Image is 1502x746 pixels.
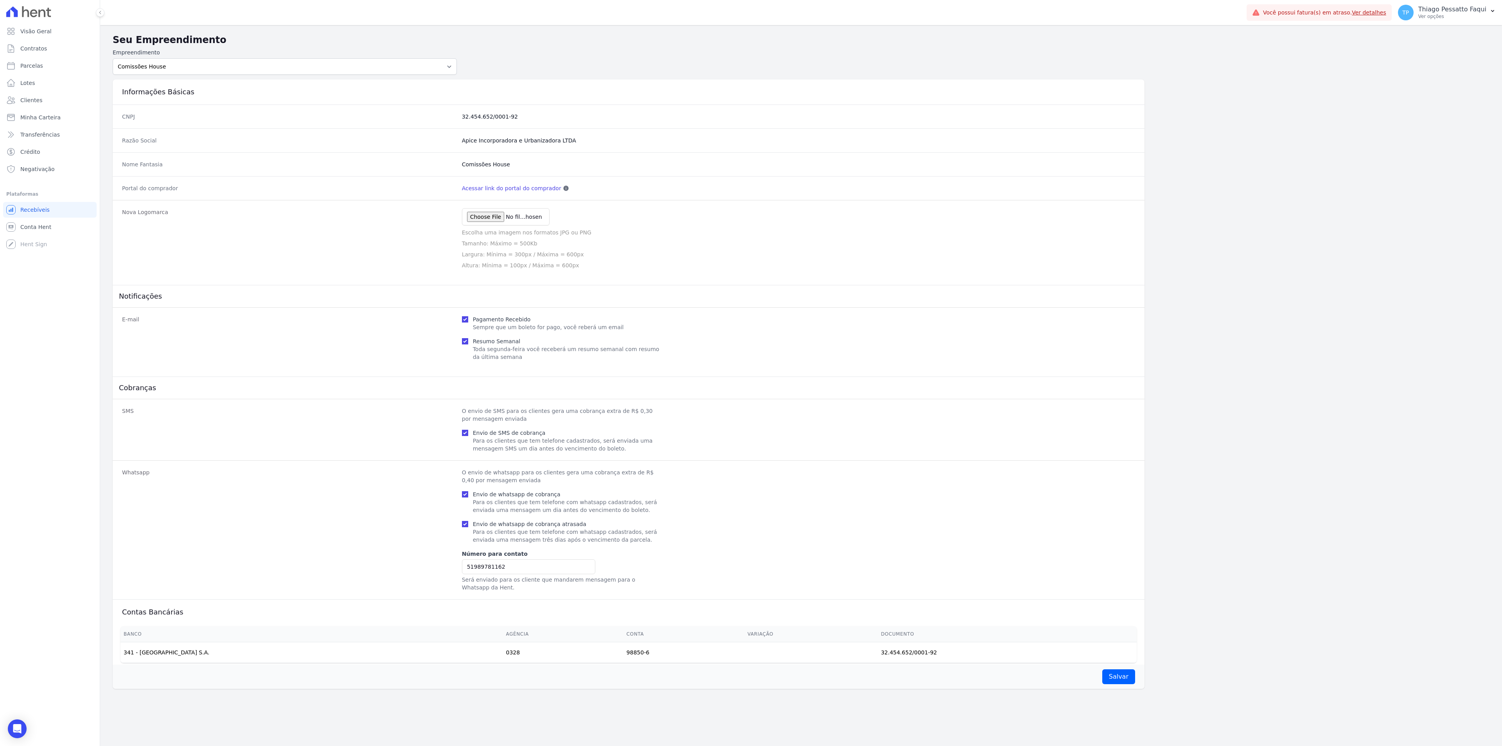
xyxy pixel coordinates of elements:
[462,160,1135,168] dd: Comissões House
[119,383,1138,393] h3: Cobranças
[462,469,662,484] p: O envio de whatsapp para os clientes gera uma cobrança extra de R$ 0,40 por mensagem enviada
[20,62,43,70] span: Parcelas
[878,626,1137,642] th: Documento
[878,642,1137,663] td: 32.454.652/0001-92
[122,469,456,591] dt: Whatsapp
[122,407,456,452] dt: SMS
[3,127,97,142] a: Transferências
[462,113,1135,121] dd: 32.454.652/0001-92
[3,41,97,56] a: Contratos
[623,626,744,642] th: Conta
[122,137,456,144] dt: Razão Social
[503,642,623,663] td: 0328
[473,430,546,436] label: Envio de SMS de cobrança
[462,229,1135,236] p: Escolha uma imagem nos formatos JPG ou PNG
[462,184,561,192] a: Acessar link do portal do comprador
[1418,13,1486,20] p: Ver opções
[1392,2,1502,23] button: TP Thiago Pessatto Faqui Ver opções
[6,189,93,199] div: Plataformas
[473,528,662,544] p: Para os clientes que tem telefone com whatsapp cadastrados, será enviada uma mensagem três dias a...
[122,315,456,361] dt: E-mail
[462,261,1135,269] p: Altura: Mínima = 100px / Máxima = 600px
[1418,5,1486,13] p: Thiago Pessatto Faqui
[113,33,1489,47] h2: Seu Empreendimento
[473,437,662,452] p: Para os clientes que tem telefone cadastrados, será enviada uma mensagem SMS um dia antes do venc...
[3,92,97,108] a: Clientes
[3,144,97,160] a: Crédito
[3,219,97,235] a: Conta Hent
[20,148,40,156] span: Crédito
[119,292,1138,301] h3: Notificações
[20,114,61,121] span: Minha Carteira
[20,79,35,87] span: Lotes
[122,607,183,617] h3: Contas Bancárias
[120,626,503,642] th: Banco
[473,338,521,344] label: Resumo Semanal
[20,223,51,231] span: Conta Hent
[122,87,1135,97] h3: Informações Básicas
[3,161,97,177] a: Negativação
[473,345,662,361] p: Toda segunda-feira você receberá um resumo semanal com resumo da última semana
[623,642,744,663] td: 98850-6
[1352,9,1386,16] a: Ver detalhes
[462,240,1135,247] p: Tamanho: Máximo = 500Kb
[462,550,528,558] label: Número para contato
[1263,9,1386,17] span: Você possui fatura(s) em atraso.
[503,626,623,642] th: Agência
[1102,669,1135,684] input: Salvar
[20,27,52,35] span: Visão Geral
[122,160,456,168] dt: Nome Fantasia
[122,113,456,121] dt: CNPJ
[8,719,27,738] div: Open Intercom Messenger
[3,75,97,91] a: Lotes
[462,576,662,591] p: Será enviado para os cliente que mandarem mensagem para o Whatsapp da Hent.
[473,491,561,497] label: Envio de whatsapp de cobrança
[462,559,595,574] input: (00) 00000-0000
[473,316,531,323] label: Pagamento Recebido
[462,250,1135,258] p: Largura: Mínima = 300px / Máxima = 600px
[3,23,97,39] a: Visão Geral
[20,206,50,214] span: Recebíveis
[3,202,97,218] a: Recebíveis
[3,58,97,74] a: Parcelas
[462,407,662,423] p: O envio de SMS para os clientes gera uma cobrança extra de R$ 0,30 por mensagem enviada
[20,131,60,139] span: Transferências
[473,323,624,331] p: Sempre que um boleto for pago, você reberá um email
[473,498,662,514] p: Para os clientes que tem telefone com whatsapp cadastrados, será enviada uma mensagem um dia ante...
[20,96,42,104] span: Clientes
[122,184,456,192] dt: Portal do comprador
[20,165,55,173] span: Negativação
[1402,10,1409,15] span: TP
[113,49,457,57] label: Empreendimento
[462,137,1135,144] dd: Apice Incorporadora e Urbanizadora LTDA
[3,110,97,125] a: Minha Carteira
[473,521,586,527] label: Envio de whatsapp de cobrança atrasada
[120,642,503,663] td: 341 - [GEOGRAPHIC_DATA] S.A.
[744,626,878,642] th: Variação
[20,45,47,52] span: Contratos
[122,208,456,269] dt: Nova Logomarca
